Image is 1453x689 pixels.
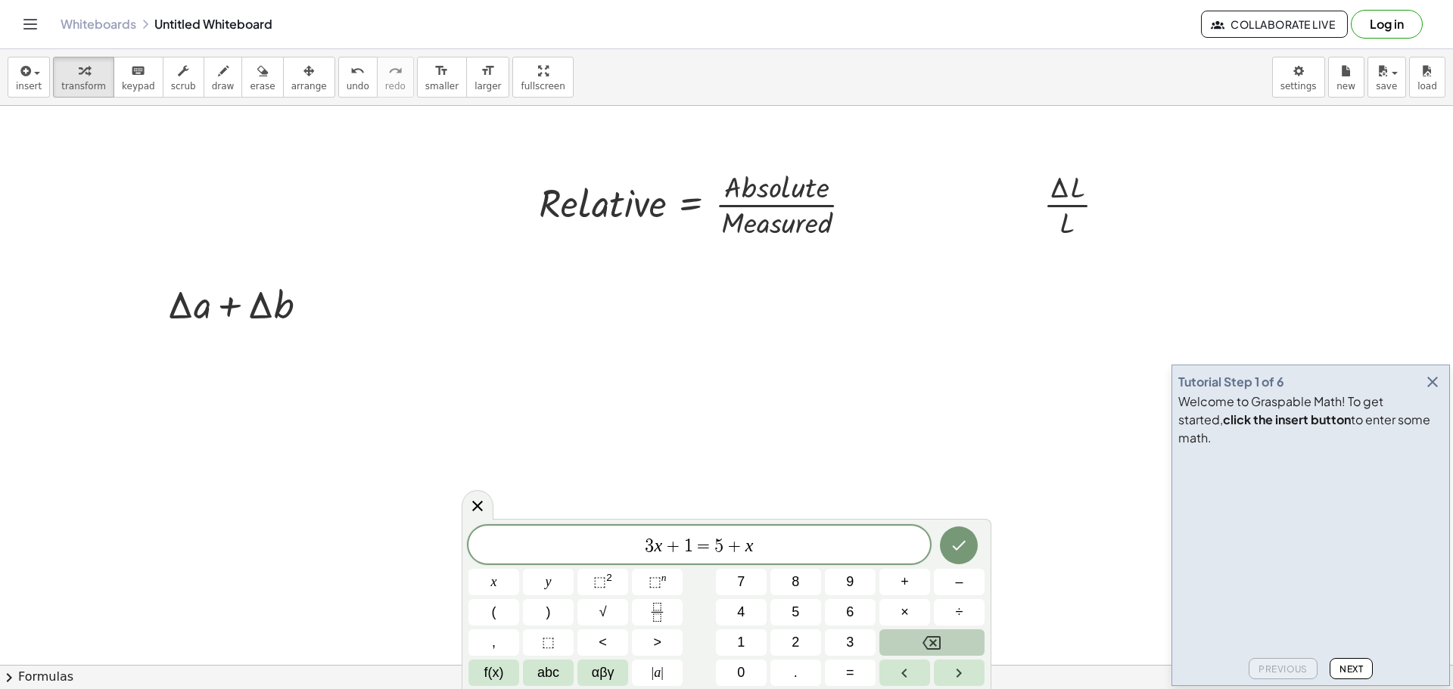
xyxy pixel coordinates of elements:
span: 9 [846,572,854,592]
button: erase [241,57,283,98]
button: 9 [825,569,876,595]
span: = [693,537,715,555]
button: Minus [934,569,985,595]
button: Left arrow [879,660,930,686]
span: = [846,663,854,683]
span: 0 [737,663,745,683]
span: ( [492,602,496,622]
div: Welcome to Graspable Math! To get started, to enter some math. [1178,393,1443,447]
span: | [652,665,655,680]
sup: n [661,572,667,583]
b: click the insert button [1223,411,1351,427]
button: Equals [825,660,876,686]
a: Whiteboards [61,17,136,32]
var: x [745,535,754,555]
i: format_size [434,62,449,80]
button: ( [468,599,519,625]
button: Superscript [632,569,683,595]
button: format_sizesmaller [417,57,467,98]
span: insert [16,81,42,92]
button: redoredo [377,57,414,98]
span: ⬚ [593,574,606,589]
span: × [901,602,909,622]
span: . [794,663,798,683]
span: 8 [792,572,799,592]
span: ⬚ [542,632,555,653]
span: scrub [171,81,196,92]
button: Square root [577,599,628,625]
span: – [955,572,963,592]
span: load [1417,81,1437,92]
button: Collaborate Live [1201,11,1348,38]
span: ⬚ [649,574,661,589]
span: 5 [714,537,723,555]
span: fullscreen [521,81,565,92]
span: transform [61,81,106,92]
span: larger [474,81,501,92]
button: save [1367,57,1406,98]
span: Next [1339,663,1363,675]
button: Alphabet [523,660,574,686]
button: 2 [770,629,821,656]
span: arrange [291,81,327,92]
button: fullscreen [512,57,573,98]
button: 7 [716,569,767,595]
button: Functions [468,660,519,686]
span: smaller [425,81,459,92]
button: format_sizelarger [466,57,509,98]
span: settings [1280,81,1317,92]
span: + [662,537,684,555]
sup: 2 [606,572,612,583]
span: ) [546,602,551,622]
i: redo [388,62,403,80]
button: 5 [770,599,821,625]
span: αβγ [592,663,614,683]
button: 6 [825,599,876,625]
span: + [901,572,909,592]
button: Absolute value [632,660,683,686]
span: save [1376,81,1397,92]
span: keypad [122,81,155,92]
button: Divide [934,599,985,625]
i: format_size [481,62,495,80]
span: + [723,537,745,555]
button: draw [204,57,243,98]
button: Log in [1351,10,1423,39]
span: ÷ [956,602,963,622]
button: 0 [716,660,767,686]
button: Next [1330,658,1373,679]
span: y [546,572,552,592]
button: Done [940,526,978,564]
button: Times [879,599,930,625]
span: erase [250,81,275,92]
button: keyboardkeypad [114,57,163,98]
button: Squared [577,569,628,595]
button: Fraction [632,599,683,625]
span: √ [599,602,607,622]
button: Greek alphabet [577,660,628,686]
span: 6 [846,602,854,622]
span: f(x) [484,663,504,683]
button: Less than [577,629,628,656]
i: undo [350,62,365,80]
span: , [492,632,496,653]
button: transform [53,57,114,98]
span: redo [385,81,406,92]
span: abc [537,663,559,683]
span: a [652,663,664,683]
var: x [654,535,662,555]
button: 1 [716,629,767,656]
button: 4 [716,599,767,625]
button: Toggle navigation [18,12,42,36]
span: new [1336,81,1355,92]
span: 3 [846,632,854,653]
span: | [661,665,664,680]
i: keyboard [131,62,145,80]
button: Right arrow [934,660,985,686]
button: . [770,660,821,686]
span: draw [212,81,235,92]
button: y [523,569,574,595]
button: load [1409,57,1445,98]
button: , [468,629,519,656]
span: 1 [684,537,693,555]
